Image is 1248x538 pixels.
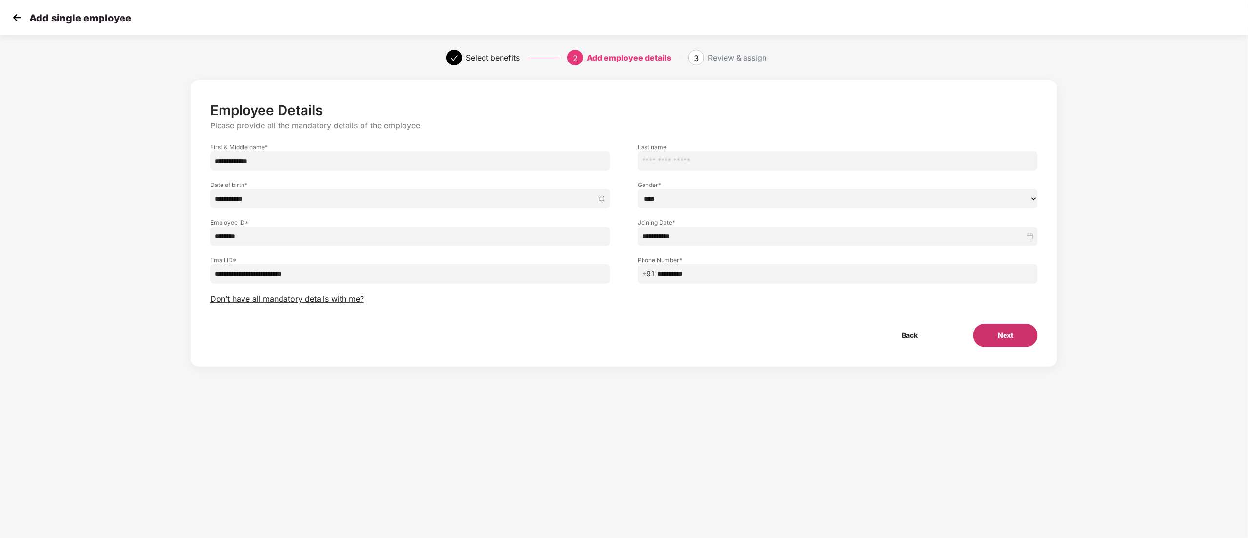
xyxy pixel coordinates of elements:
[638,181,1038,189] label: Gender
[210,181,610,189] label: Date of birth
[210,102,1038,119] p: Employee Details
[573,53,578,63] span: 2
[638,143,1038,151] label: Last name
[642,269,655,279] span: +91
[210,294,364,304] span: Don’t have all mandatory details with me?
[638,256,1038,264] label: Phone Number
[210,218,610,227] label: Employee ID
[29,12,131,24] p: Add single employee
[877,324,942,347] button: Back
[450,54,458,62] span: check
[210,256,610,264] label: Email ID
[587,50,671,65] div: Add employee details
[708,50,766,65] div: Review & assign
[973,324,1038,347] button: Next
[638,218,1038,227] label: Joining Date
[466,50,520,65] div: Select benefits
[10,10,24,25] img: svg+xml;base64,PHN2ZyB4bWxucz0iaHR0cDovL3d3dy53My5vcmcvMjAwMC9zdmciIHdpZHRoPSIzMCIgaGVpZ2h0PSIzMC...
[210,143,610,151] label: First & Middle name
[210,121,1038,131] p: Please provide all the mandatory details of the employee
[694,53,699,63] span: 3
